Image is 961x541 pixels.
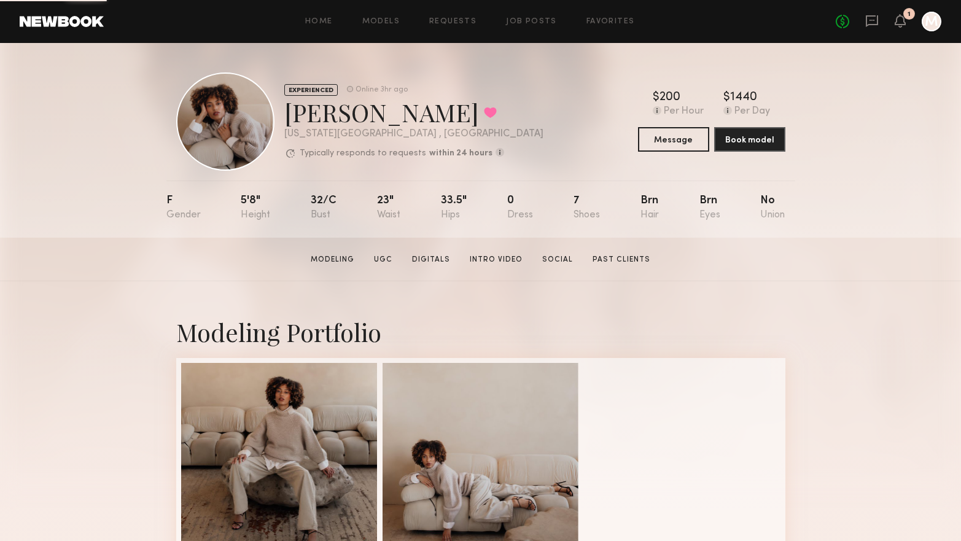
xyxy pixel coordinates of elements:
button: Book model [714,127,785,152]
a: Home [305,18,333,26]
a: M [922,12,941,31]
div: $ [653,91,659,104]
a: Past Clients [588,254,655,265]
div: EXPERIENCED [284,84,338,96]
div: 23" [377,195,400,220]
div: 5'8" [241,195,270,220]
a: Requests [429,18,477,26]
b: within 24 hours [429,149,492,158]
div: Per Day [734,106,770,117]
div: Brn [640,195,659,220]
div: 33.5" [441,195,467,220]
div: Brn [699,195,720,220]
div: Per Hour [664,106,704,117]
div: 7 [574,195,600,220]
div: F [166,195,201,220]
p: Typically responds to requests [300,149,426,158]
div: 200 [659,91,680,104]
a: Favorites [586,18,635,26]
div: No [760,195,785,220]
div: 32/c [311,195,337,220]
a: Modeling [306,254,359,265]
div: 1440 [730,91,757,104]
a: Job Posts [506,18,557,26]
div: [PERSON_NAME] [284,96,543,128]
a: Models [362,18,400,26]
a: UGC [369,254,397,265]
a: Intro Video [465,254,527,265]
div: 1 [908,11,911,18]
button: Message [638,127,709,152]
div: Modeling Portfolio [176,316,785,348]
a: Social [537,254,578,265]
a: Digitals [407,254,455,265]
div: Online 3hr ago [356,86,408,94]
div: $ [723,91,730,104]
div: [US_STATE][GEOGRAPHIC_DATA] , [GEOGRAPHIC_DATA] [284,129,543,139]
div: 0 [507,195,533,220]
